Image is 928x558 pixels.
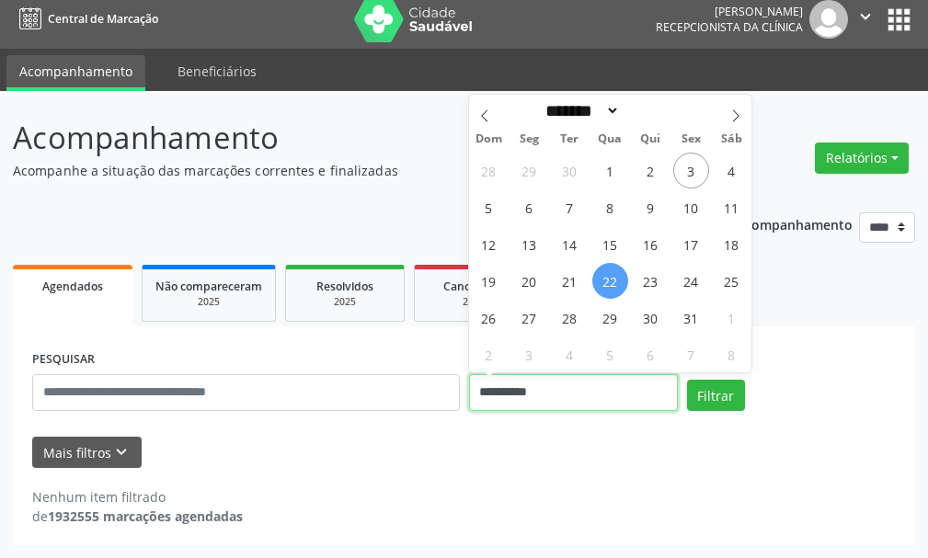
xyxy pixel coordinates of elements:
span: Outubro 4, 2025 [714,153,750,188]
span: Outubro 25, 2025 [714,263,750,299]
span: Não compareceram [155,279,262,294]
span: Qua [590,133,630,145]
span: Outubro 20, 2025 [511,263,547,299]
div: 2025 [299,295,391,309]
span: Outubro 13, 2025 [511,226,547,262]
span: Novembro 4, 2025 [552,336,588,372]
span: Recepcionista da clínica [656,19,803,35]
span: Outubro 12, 2025 [471,226,507,262]
p: Acompanhe a situação das marcações correntes e finalizadas [13,161,645,180]
div: [PERSON_NAME] [656,4,803,19]
button: apps [883,4,915,36]
span: Outubro 3, 2025 [673,153,709,188]
span: Setembro 29, 2025 [511,153,547,188]
div: 2025 [428,295,520,309]
div: Nenhum item filtrado [32,487,243,507]
span: Qui [630,133,670,145]
span: Novembro 8, 2025 [714,336,750,372]
span: Outubro 28, 2025 [552,300,588,336]
span: Setembro 28, 2025 [471,153,507,188]
strong: 1932555 marcações agendadas [48,507,243,525]
span: Outubro 21, 2025 [552,263,588,299]
select: Month [540,101,621,120]
span: Outubro 14, 2025 [552,226,588,262]
span: Outubro 5, 2025 [471,189,507,225]
span: Outubro 31, 2025 [673,300,709,336]
span: Outubro 8, 2025 [592,189,628,225]
span: Central de Marcação [48,11,158,27]
span: Dom [469,133,510,145]
span: Outubro 6, 2025 [511,189,547,225]
span: Agendados [42,279,103,294]
span: Outubro 11, 2025 [714,189,750,225]
span: Novembro 3, 2025 [511,336,547,372]
span: Novembro 6, 2025 [633,336,669,372]
div: 2025 [155,295,262,309]
span: Outubro 7, 2025 [552,189,588,225]
span: Outubro 17, 2025 [673,226,709,262]
span: Cancelados [443,279,505,294]
span: Seg [509,133,549,145]
span: Sex [670,133,711,145]
span: Outubro 16, 2025 [633,226,669,262]
span: Setembro 30, 2025 [552,153,588,188]
span: Novembro 7, 2025 [673,336,709,372]
div: de [32,507,243,526]
span: Novembro 2, 2025 [471,336,507,372]
button: Mais filtroskeyboard_arrow_down [32,437,142,469]
a: Central de Marcação [13,4,158,34]
span: Novembro 5, 2025 [592,336,628,372]
span: Outubro 19, 2025 [471,263,507,299]
a: Beneficiários [165,55,269,87]
span: Outubro 1, 2025 [592,153,628,188]
p: Acompanhamento [13,115,645,161]
span: Novembro 1, 2025 [714,300,750,336]
p: Ano de acompanhamento [690,212,853,235]
span: Outubro 2, 2025 [633,153,669,188]
span: Outubro 22, 2025 [592,263,628,299]
span: Ter [549,133,590,145]
span: Outubro 26, 2025 [471,300,507,336]
i:  [855,6,876,27]
span: Outubro 30, 2025 [633,300,669,336]
label: PESQUISAR [32,346,95,374]
button: Relatórios [815,142,909,174]
i: keyboard_arrow_down [111,442,132,462]
span: Outubro 23, 2025 [633,263,669,299]
button: Filtrar [687,380,745,411]
span: Outubro 24, 2025 [673,263,709,299]
span: Outubro 15, 2025 [592,226,628,262]
span: Outubro 27, 2025 [511,300,547,336]
span: Sáb [711,133,751,145]
span: Outubro 10, 2025 [673,189,709,225]
input: Year [620,101,681,120]
a: Acompanhamento [6,55,145,91]
span: Resolvidos [316,279,373,294]
span: Outubro 18, 2025 [714,226,750,262]
span: Outubro 9, 2025 [633,189,669,225]
span: Outubro 29, 2025 [592,300,628,336]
